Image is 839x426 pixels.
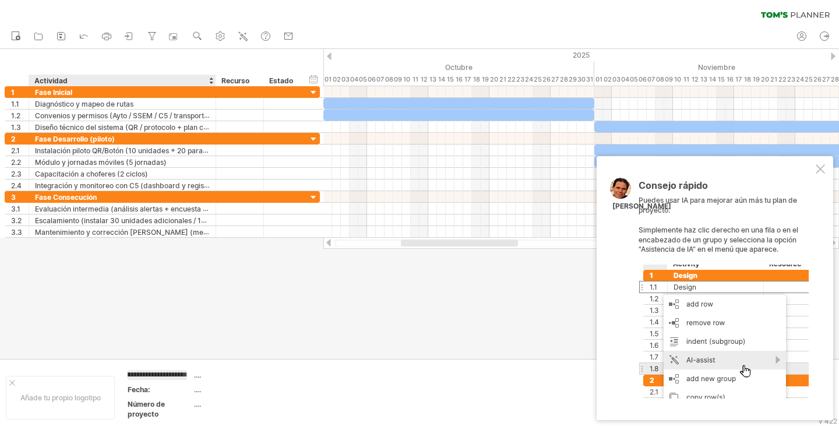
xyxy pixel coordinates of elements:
[534,75,542,83] font: 25
[698,63,735,72] font: Noviembre
[35,193,97,202] font: Fase Consecución
[11,135,16,143] font: 2
[35,181,216,190] font: Integración y monitoreo con C5 (dashboard y registro)
[11,228,22,237] font: 3.3
[708,73,717,86] div: Viernes, 14 de noviembre de 2025
[128,385,150,394] font: Fecha:
[194,400,201,409] font: ....
[221,76,249,85] font: Recurso
[621,73,629,86] div: Martes, 4 de noviembre de 2025
[463,73,472,86] div: Viernes, 17 de octubre de 2025
[394,75,402,83] font: 09
[647,75,655,83] font: 07
[11,88,15,97] font: 1
[413,75,418,83] font: 11
[376,73,385,86] div: Martes, 7 de octubre de 2025
[735,75,742,83] font: 17
[332,73,341,86] div: Jueves, 2 de octubre de 2025
[551,73,559,86] div: Lunes, 27 de octubre de 2025
[568,73,577,86] div: Miércoles, 29 de octubre de 2025
[429,75,436,83] font: 13
[507,73,516,86] div: Miércoles, 22 de octubre de 2025
[11,216,22,225] font: 3.2
[403,75,410,83] font: 10
[498,73,507,86] div: Martes, 21 de octubre de 2025
[456,75,463,83] font: 16
[787,73,795,86] div: Domingo, 23 de noviembre de 2025
[639,75,647,83] font: 06
[822,75,830,83] font: 27
[630,75,638,83] font: 05
[11,123,21,132] font: 1.3
[419,73,428,86] div: Domingo, 12 de octubre de 2025
[194,385,201,394] font: ....
[822,73,830,86] div: Jueves, 27 de noviembre de 2025
[647,73,655,86] div: Viernes, 7 de noviembre de 2025
[760,73,769,86] div: Jueves, 20 de noviembre de 2025
[464,75,471,83] font: 17
[673,73,682,86] div: Lunes, 10 de noviembre de 2025
[11,193,16,202] font: 3
[323,61,594,73] div: Octubre de 2025
[128,400,165,418] font: Número de proyecto
[350,73,358,86] div: Sábado, 4 de octubre de 2025
[525,75,533,83] font: 24
[446,73,454,86] div: Miércoles, 15 de octubre de 2025
[819,417,837,425] font: v 422
[341,75,350,83] font: 03
[813,75,822,83] font: 26
[323,73,332,86] div: Miércoles, 1 de octubre de 2025
[421,75,428,83] font: 12
[472,73,481,86] div: Sábado, 18 de octubre de 2025
[813,73,822,86] div: Miércoles, 26 de noviembre de 2025
[411,73,419,86] div: Sábado, 11 de octubre de 2025
[717,73,725,86] div: Sábado, 15 de noviembre de 2025
[665,75,673,83] font: 09
[804,73,813,86] div: Martes, 25 de noviembre de 2025
[516,73,524,86] div: Jueves, 23 de octubre de 2025
[734,73,743,86] div: Lunes, 17 de noviembre de 2025
[368,75,376,83] font: 06
[639,179,708,191] font: Consejo rápido
[595,75,602,83] font: 01
[629,73,638,86] div: Miércoles, 5 de noviembre de 2025
[639,196,797,214] font: Puedes usar IA para mejorar aún más tu plan de proyecto.
[683,75,689,83] font: 11
[481,73,489,86] div: Domingo, 19 de octubre de 2025
[20,393,101,402] font: Añade tu propio logotipo
[718,75,725,83] font: 15
[674,75,681,83] font: 10
[743,73,752,86] div: Martes, 18 de noviembre de 2025
[507,75,516,83] font: 22
[34,76,68,85] font: Actividad
[428,73,437,86] div: Lunes, 13 de octubre de 2025
[638,73,647,86] div: Jueves, 6 de noviembre de 2025
[454,73,463,86] div: Jueves, 16 de octubre de 2025
[489,73,498,86] div: Lunes, 20 de octubre de 2025
[778,73,787,86] div: Sábado, 22 de noviembre de 2025
[655,73,664,86] div: Sábado, 8 de noviembre de 2025
[385,75,393,83] font: 08
[761,75,769,83] font: 20
[359,75,367,83] font: 05
[35,216,249,225] font: Escalamiento (instalar 30 unidades adicionales / 100 paraderos)
[11,170,22,178] font: 2.3
[656,75,664,83] font: 08
[551,75,559,83] font: 27
[569,75,577,83] font: 29
[341,73,350,86] div: Viernes, 3 de octubre de 2025
[11,111,20,120] font: 1.2
[603,73,612,86] div: Domingo, 2 de noviembre de 2025
[709,75,716,83] font: 14
[35,88,72,97] font: Fase Inicial
[542,73,551,86] div: Domingo, 26 de octubre de 2025
[612,73,621,86] div: Lunes, 3 de noviembre de 2025
[612,202,671,210] font: [PERSON_NAME]
[35,100,133,108] font: Diagnóstico y mapeo de rutas
[11,205,20,213] font: 3.1
[594,73,603,86] div: Sábado, 1 de noviembre de 2025
[35,146,225,155] font: Instalación piloto QR/Botón (10 unidades + 20 paraderos)
[393,73,402,86] div: Jueves, 9 de octubre de 2025
[35,158,167,167] font: Módulo y jornadas móviles (5 jornadas)
[524,73,533,86] div: Viernes, 24 de octubre de 2025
